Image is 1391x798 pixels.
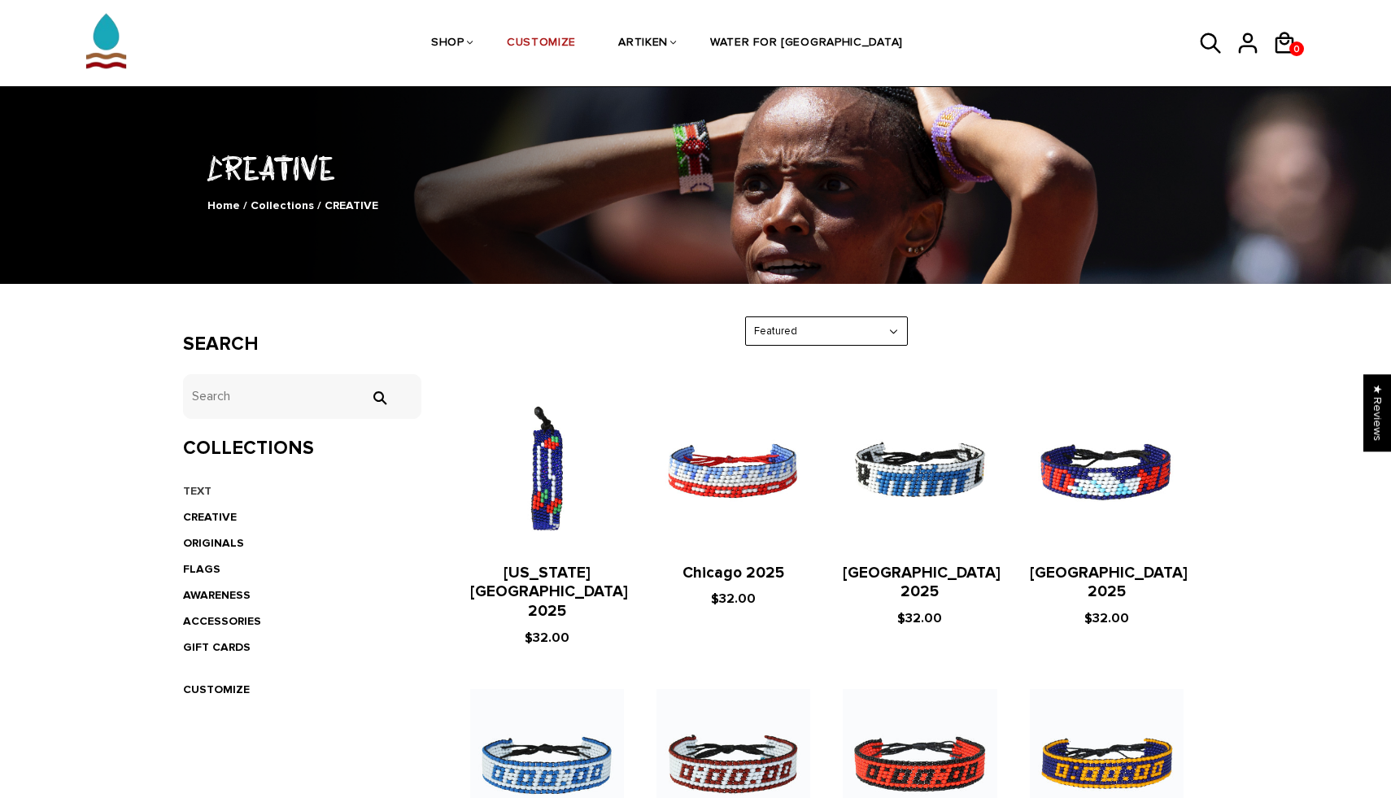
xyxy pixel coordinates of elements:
a: GIFT CARDS [183,640,251,654]
a: Collections [251,198,314,212]
a: FLAGS [183,562,220,576]
a: ACCESSORIES [183,614,261,628]
input: Search [363,390,395,405]
a: Home [207,198,240,212]
h3: Search [183,333,421,356]
span: CREATIVE [325,198,378,212]
span: $32.00 [711,591,756,607]
a: AWARENESS [183,588,251,602]
a: CREATIVE [183,510,237,524]
a: CUSTOMIZE [507,1,576,87]
a: ORIGINALS [183,536,244,550]
input: Search [183,374,421,419]
a: TEXT [183,484,211,498]
h1: CREATIVE [183,146,1208,189]
span: 0 [1289,39,1304,59]
div: Click to open Judge.me floating reviews tab [1363,374,1391,451]
a: [GEOGRAPHIC_DATA] 2025 [1030,564,1188,602]
span: $32.00 [897,610,942,626]
span: $32.00 [1084,610,1129,626]
span: $32.00 [525,630,569,646]
a: [GEOGRAPHIC_DATA] 2025 [843,564,1001,602]
a: 0 [1289,41,1304,56]
span: / [243,198,247,212]
a: Chicago 2025 [682,564,784,582]
a: WATER FOR [GEOGRAPHIC_DATA] [710,1,903,87]
a: SHOP [431,1,464,87]
span: / [317,198,321,212]
a: ARTIKEN [618,1,668,87]
a: CUSTOMIZE [183,682,250,696]
h3: Collections [183,437,421,460]
a: [US_STATE][GEOGRAPHIC_DATA] 2025 [470,564,628,621]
